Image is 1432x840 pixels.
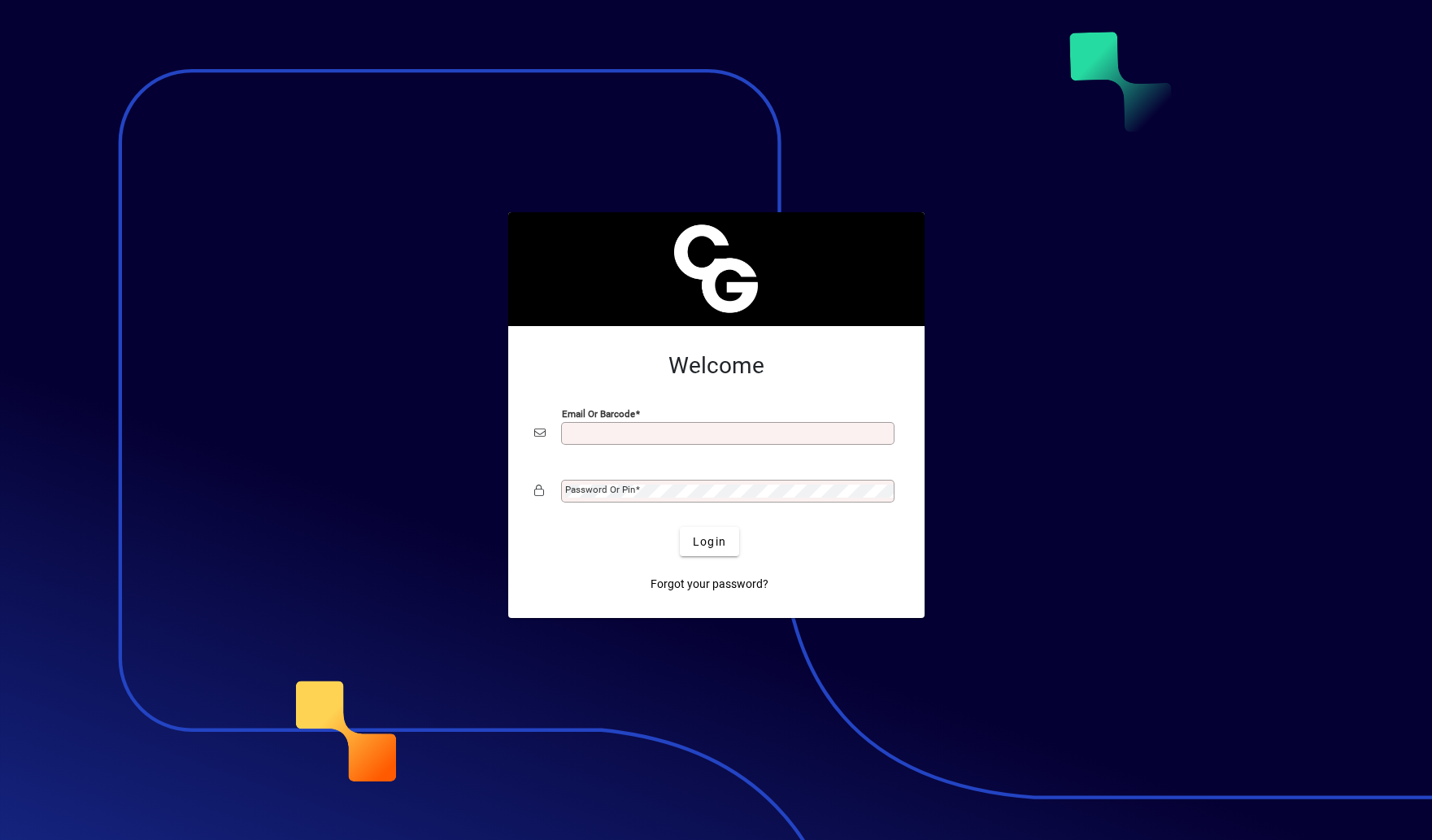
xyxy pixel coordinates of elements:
[693,533,726,551] span: Login
[680,527,739,556] button: Login
[565,484,635,495] mat-label: Password or Pin
[644,569,775,598] a: Forgot your password?
[562,408,635,420] mat-label: Email or Barcode
[651,576,768,593] span: Forgot your password?
[534,352,899,380] h2: Welcome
